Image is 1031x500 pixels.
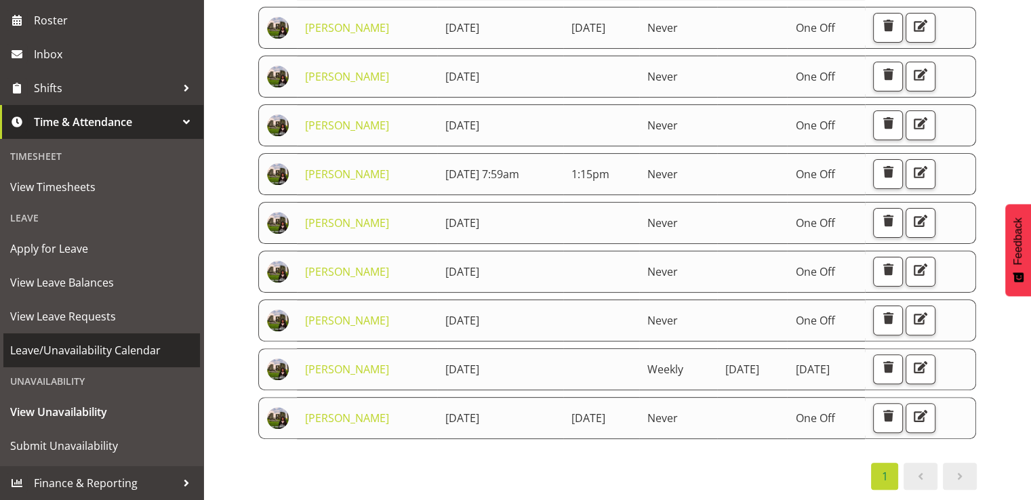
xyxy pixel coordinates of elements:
[305,20,389,35] a: [PERSON_NAME]
[305,264,389,279] a: [PERSON_NAME]
[445,264,479,279] span: [DATE]
[647,411,678,425] span: Never
[795,20,834,35] span: One Off
[445,20,479,35] span: [DATE]
[34,473,176,493] span: Finance & Reporting
[10,340,193,360] span: Leave/Unavailability Calendar
[647,313,678,328] span: Never
[305,215,389,230] a: [PERSON_NAME]
[906,159,935,189] button: Edit Unavailability
[795,362,829,377] span: [DATE]
[3,232,200,266] a: Apply for Leave
[647,264,678,279] span: Never
[267,114,289,136] img: valerie-donaldson30b84046e2fb4b3171eb6bf86b7ff7f4.png
[3,367,200,395] div: Unavailability
[267,212,289,234] img: valerie-donaldson30b84046e2fb4b3171eb6bf86b7ff7f4.png
[445,362,479,377] span: [DATE]
[795,118,834,133] span: One Off
[10,272,193,293] span: View Leave Balances
[873,306,903,335] button: Delete Unavailability
[3,429,200,463] a: Submit Unavailability
[873,403,903,433] button: Delete Unavailability
[3,266,200,299] a: View Leave Balances
[267,66,289,87] img: valerie-donaldson30b84046e2fb4b3171eb6bf86b7ff7f4.png
[1005,204,1031,296] button: Feedback - Show survey
[267,407,289,429] img: valerie-donaldson30b84046e2fb4b3171eb6bf86b7ff7f4.png
[795,69,834,84] span: One Off
[445,69,479,84] span: [DATE]
[3,299,200,333] a: View Leave Requests
[305,167,389,182] a: [PERSON_NAME]
[1012,217,1024,265] span: Feedback
[906,306,935,335] button: Edit Unavailability
[906,403,935,433] button: Edit Unavailability
[445,313,479,328] span: [DATE]
[571,167,609,182] span: 1:15pm
[305,313,389,328] a: [PERSON_NAME]
[647,362,683,377] span: Weekly
[267,358,289,380] img: valerie-donaldson30b84046e2fb4b3171eb6bf86b7ff7f4.png
[34,44,197,64] span: Inbox
[3,170,200,204] a: View Timesheets
[906,110,935,140] button: Edit Unavailability
[34,78,176,98] span: Shifts
[795,411,834,425] span: One Off
[873,257,903,287] button: Delete Unavailability
[795,313,834,328] span: One Off
[647,69,678,84] span: Never
[267,163,289,185] img: valerie-donaldson30b84046e2fb4b3171eb6bf86b7ff7f4.png
[3,395,200,429] a: View Unavailability
[445,215,479,230] span: [DATE]
[267,310,289,331] img: valerie-donaldson30b84046e2fb4b3171eb6bf86b7ff7f4.png
[10,238,193,259] span: Apply for Leave
[305,118,389,133] a: [PERSON_NAME]
[647,118,678,133] span: Never
[906,13,935,43] button: Edit Unavailability
[873,110,903,140] button: Delete Unavailability
[267,17,289,39] img: valerie-donaldson30b84046e2fb4b3171eb6bf86b7ff7f4.png
[10,402,193,422] span: View Unavailability
[873,159,903,189] button: Delete Unavailability
[305,69,389,84] a: [PERSON_NAME]
[10,177,193,197] span: View Timesheets
[571,20,605,35] span: [DATE]
[795,167,834,182] span: One Off
[906,257,935,287] button: Edit Unavailability
[3,204,200,232] div: Leave
[3,333,200,367] a: Leave/Unavailability Calendar
[647,215,678,230] span: Never
[647,167,678,182] span: Never
[873,354,903,384] button: Delete Unavailability
[725,362,759,377] span: [DATE]
[267,261,289,283] img: valerie-donaldson30b84046e2fb4b3171eb6bf86b7ff7f4.png
[445,167,519,182] span: [DATE] 7:59am
[34,112,176,132] span: Time & Attendance
[305,362,389,377] a: [PERSON_NAME]
[906,208,935,238] button: Edit Unavailability
[445,411,479,425] span: [DATE]
[906,354,935,384] button: Edit Unavailability
[906,62,935,91] button: Edit Unavailability
[795,215,834,230] span: One Off
[10,436,193,456] span: Submit Unavailability
[571,411,605,425] span: [DATE]
[873,62,903,91] button: Delete Unavailability
[445,118,479,133] span: [DATE]
[10,306,193,327] span: View Leave Requests
[647,20,678,35] span: Never
[34,10,197,30] span: Roster
[873,208,903,238] button: Delete Unavailability
[305,411,389,425] a: [PERSON_NAME]
[795,264,834,279] span: One Off
[3,142,200,170] div: Timesheet
[873,13,903,43] button: Delete Unavailability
